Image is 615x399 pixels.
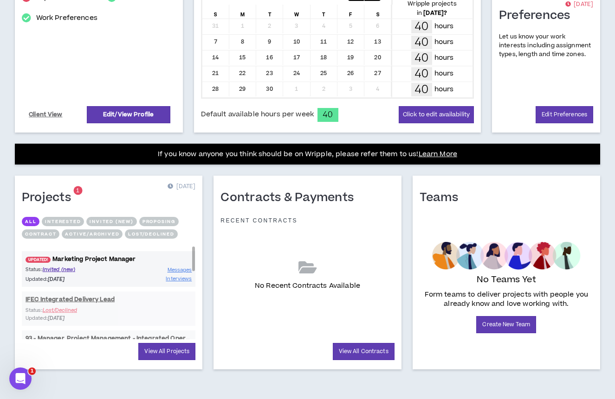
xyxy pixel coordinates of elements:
[86,217,136,226] button: Invited (new)
[419,149,457,159] a: Learn More
[476,316,536,333] a: Create New Team
[22,229,59,239] button: Contract
[125,229,177,239] button: Lost/Declined
[166,275,192,282] span: Interviews
[311,5,337,19] div: T
[76,187,79,195] span: 1
[536,106,593,123] a: Edit Preferences
[168,266,192,274] a: Messages
[229,5,256,19] div: M
[220,217,298,224] p: Recent Contracts
[283,5,310,19] div: W
[48,276,65,283] i: [DATE]
[73,186,82,195] sup: 1
[168,182,195,191] p: [DATE]
[477,273,536,286] p: No Teams Yet
[62,229,123,239] button: Active/Archived
[202,5,229,19] div: S
[337,5,364,19] div: F
[166,274,192,283] a: Interviews
[138,343,195,360] a: View All Projects
[42,217,84,226] button: Interested
[28,367,36,375] span: 1
[333,343,395,360] a: View All Contracts
[499,8,577,23] h1: Preferences
[434,84,454,95] p: hours
[255,281,360,291] p: No Recent Contracts Available
[139,217,179,226] button: Proposing
[423,290,589,309] p: Form teams to deliver projects with people you already know and love working with.
[220,190,361,205] h1: Contracts & Payments
[26,275,109,283] p: Updated:
[26,257,51,263] span: UPDATED!
[499,32,593,59] p: Let us know your work interests including assignment types, length and time zones.
[423,9,447,17] b: [DATE] ?
[43,266,75,273] span: Invited (new)
[256,5,283,19] div: T
[27,107,64,123] a: Client View
[434,21,454,32] p: hours
[201,109,314,120] span: Default available hours per week
[22,190,78,205] h1: Projects
[158,149,457,160] p: If you know anyone you think should be on Wripple, please refer them to us!
[26,266,109,273] p: Status:
[434,37,454,47] p: hours
[22,217,39,226] button: All
[420,190,465,205] h1: Teams
[432,242,580,270] img: empty
[364,5,391,19] div: S
[434,69,454,79] p: hours
[36,13,97,24] a: Work Preferences
[87,106,170,123] a: Edit/View Profile
[9,367,32,390] iframe: Intercom live chat
[168,266,192,273] span: Messages
[22,255,195,264] a: UPDATED!Marketing Project Manager
[434,53,454,63] p: hours
[399,106,474,123] button: Click to edit availability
